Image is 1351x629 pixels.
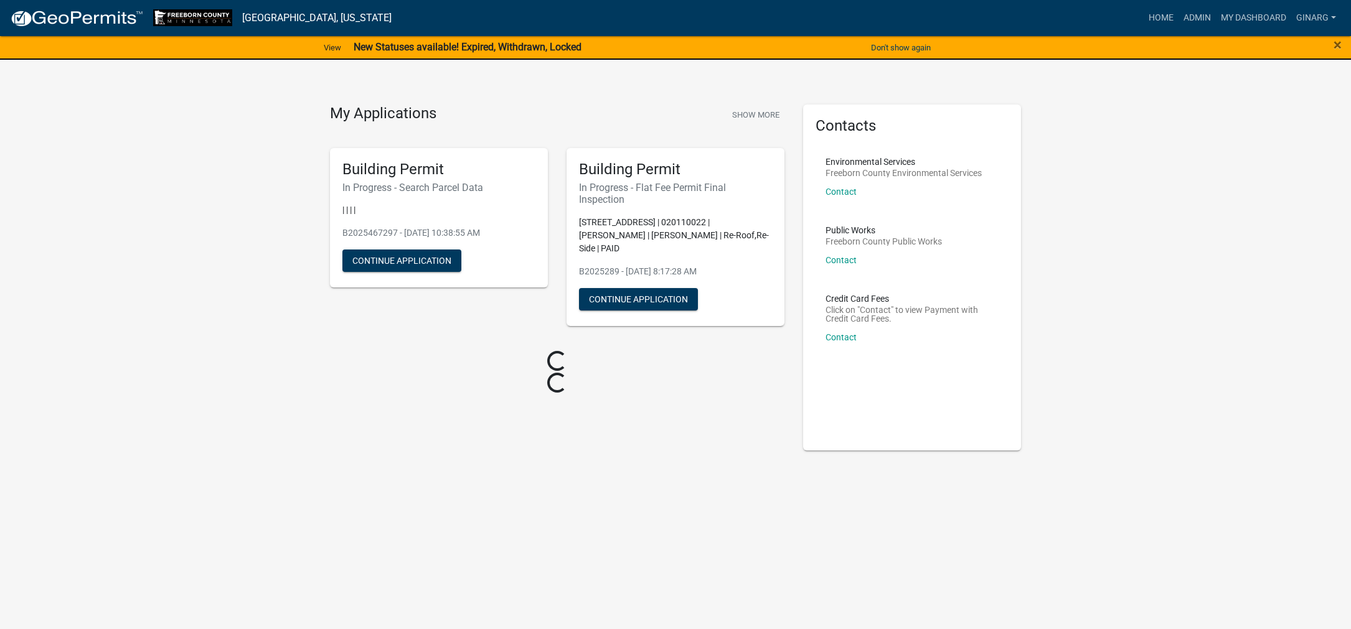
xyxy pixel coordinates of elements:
[727,105,784,125] button: Show More
[1179,6,1216,30] a: Admin
[826,157,982,166] p: Environmental Services
[579,161,772,179] h5: Building Permit
[1291,6,1341,30] a: ginarg
[826,187,857,197] a: Contact
[1216,6,1291,30] a: My Dashboard
[579,182,772,205] h6: In Progress - Flat Fee Permit Final Inspection
[330,105,436,123] h4: My Applications
[1334,36,1342,54] span: ×
[826,169,982,177] p: Freeborn County Environmental Services
[866,37,936,58] button: Don't show again
[826,294,999,303] p: Credit Card Fees
[826,305,999,323] p: Click on "Contact" to view Payment with Credit Card Fees.
[342,249,461,272] button: Continue Application
[826,226,942,235] p: Public Works
[342,203,535,217] p: | | | |
[826,237,942,246] p: Freeborn County Public Works
[579,216,772,255] p: [STREET_ADDRESS] | 020110022 | [PERSON_NAME] | [PERSON_NAME] | Re-Roof,Re-Side | PAID
[1334,37,1342,52] button: Close
[1144,6,1179,30] a: Home
[342,226,535,240] p: B2025467297 - [DATE] 10:38:55 AM
[579,288,698,310] button: Continue Application
[826,255,857,265] a: Contact
[342,182,535,193] h6: In Progress - Search Parcel Data
[816,117,1009,135] h5: Contacts
[826,332,857,342] a: Contact
[242,7,392,29] a: [GEOGRAPHIC_DATA], [US_STATE]
[342,161,535,179] h5: Building Permit
[354,41,581,53] strong: New Statuses available! Expired, Withdrawn, Locked
[579,265,772,278] p: B2025289 - [DATE] 8:17:28 AM
[153,9,232,26] img: Freeborn County, Minnesota
[319,37,346,58] a: View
